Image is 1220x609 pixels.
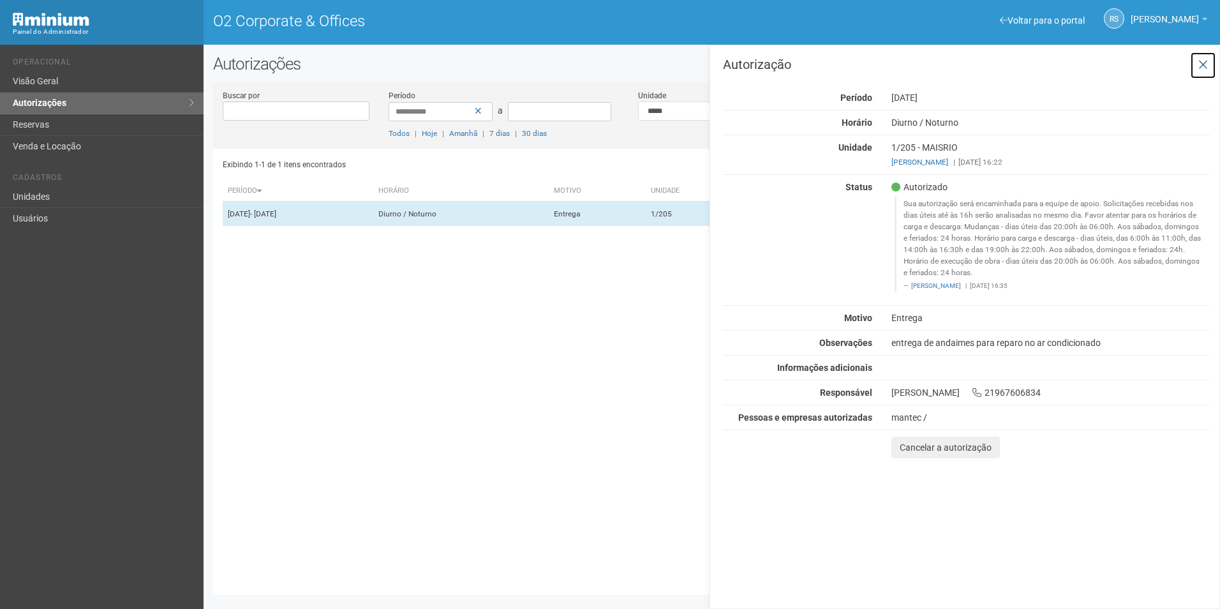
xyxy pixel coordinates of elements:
footer: [DATE] 16:35 [904,282,1203,290]
th: Período [223,181,373,202]
label: Buscar por [223,90,260,101]
blockquote: Sua autorização será encaminhada para a equipe de apoio. Solicitações recebidas nos dias úteis at... [895,196,1210,292]
a: Hoje [422,129,437,138]
div: 1/205 - MAISRIO [882,142,1219,168]
strong: Horário [842,117,872,128]
th: Unidade [646,181,746,202]
td: Entrega [549,202,646,227]
label: Unidade [638,90,666,101]
a: Voltar para o portal [1000,15,1085,26]
div: Exibindo 1-1 de 1 itens encontrados [223,155,708,174]
img: Minium [13,13,89,26]
a: [PERSON_NAME] [1131,16,1207,26]
span: | [482,129,484,138]
span: | [442,129,444,138]
li: Operacional [13,57,194,71]
li: Cadastros [13,173,194,186]
strong: Motivo [844,313,872,323]
span: Rayssa Soares Ribeiro [1131,2,1199,24]
a: [PERSON_NAME] [891,158,948,167]
a: Todos [389,129,410,138]
a: RS [1104,8,1124,29]
span: | [515,129,517,138]
span: | [415,129,417,138]
div: Painel do Administrador [13,26,194,38]
strong: Período [840,93,872,103]
span: Autorizado [891,181,948,193]
span: | [965,282,967,289]
th: Horário [373,181,549,202]
button: Cancelar a autorização [891,437,1000,458]
strong: Observações [819,338,872,348]
a: 30 dias [522,129,547,138]
div: Diurno / Noturno [882,117,1219,128]
span: | [953,158,955,167]
div: Entrega [882,312,1219,324]
div: mantec / [891,412,1210,423]
div: [DATE] 16:22 [891,156,1210,168]
span: - [DATE] [250,209,276,218]
strong: Informações adicionais [777,363,872,373]
td: 1/205 [646,202,746,227]
td: Diurno / Noturno [373,202,549,227]
a: [PERSON_NAME] [911,282,961,289]
h2: Autorizações [213,54,1210,73]
span: a [498,105,503,116]
strong: Unidade [838,142,872,153]
div: [PERSON_NAME] 21967606834 [882,387,1219,398]
a: 7 dias [489,129,510,138]
a: Amanhã [449,129,477,138]
strong: Status [845,182,872,192]
label: Período [389,90,415,101]
td: [DATE] [223,202,373,227]
div: entrega de andaimes para reparo no ar condicionado [882,337,1219,349]
div: [DATE] [882,92,1219,103]
th: Motivo [549,181,646,202]
h3: Autorização [723,58,1210,71]
strong: Pessoas e empresas autorizadas [738,412,872,423]
strong: Responsável [820,387,872,398]
h1: O2 Corporate & Offices [213,13,703,29]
